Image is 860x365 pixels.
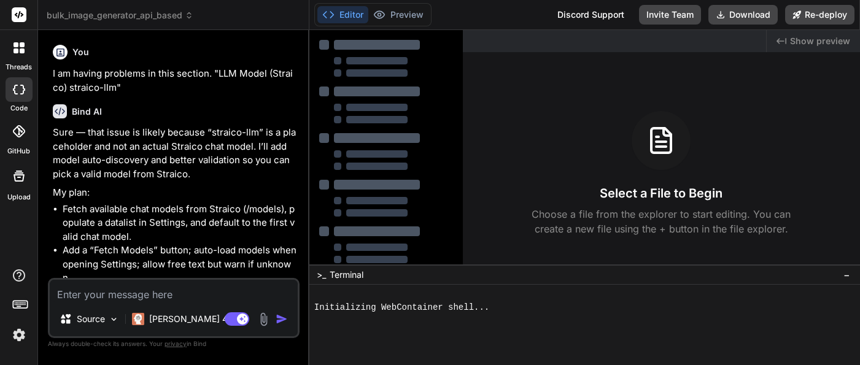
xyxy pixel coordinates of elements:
[785,5,854,25] button: Re-deploy
[276,313,288,325] img: icon
[10,103,28,113] label: code
[600,185,722,202] h3: Select a File to Begin
[53,67,297,94] p: I am having problems in this section. "LLM Model (Straico) straico-llm"
[47,9,193,21] span: bulk_image_generator_api_based
[550,5,632,25] div: Discord Support
[841,265,853,285] button: −
[257,312,271,326] img: attachment
[330,269,363,281] span: Terminal
[639,5,701,25] button: Invite Team
[9,325,29,345] img: settings
[524,207,799,236] p: Choose a file from the explorer to start editing. You can create a new file using the + button in...
[843,269,850,281] span: −
[132,313,144,325] img: Claude 4 Sonnet
[149,313,241,325] p: [PERSON_NAME] 4 S..
[317,269,326,281] span: >_
[7,192,31,202] label: Upload
[317,6,368,23] button: Editor
[368,6,428,23] button: Preview
[708,5,778,25] button: Download
[165,340,187,347] span: privacy
[53,186,297,200] p: My plan:
[48,338,300,350] p: Always double-check its answers. Your in Bind
[790,35,850,47] span: Show preview
[63,244,297,285] li: Add a “Fetch Models” button; auto-load models when opening Settings; allow free text but warn if ...
[109,314,119,325] img: Pick Models
[63,202,297,244] li: Fetch available chat models from Straico (/models), populate a datalist in Settings, and default ...
[314,302,489,314] span: Initializing WebContainer shell...
[72,106,102,118] h6: Bind AI
[7,146,30,156] label: GitHub
[77,313,105,325] p: Source
[6,62,32,72] label: threads
[53,126,297,181] p: Sure — that issue is likely because “straico-llm” is a placeholder and not an actual Straico chat...
[72,46,89,58] h6: You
